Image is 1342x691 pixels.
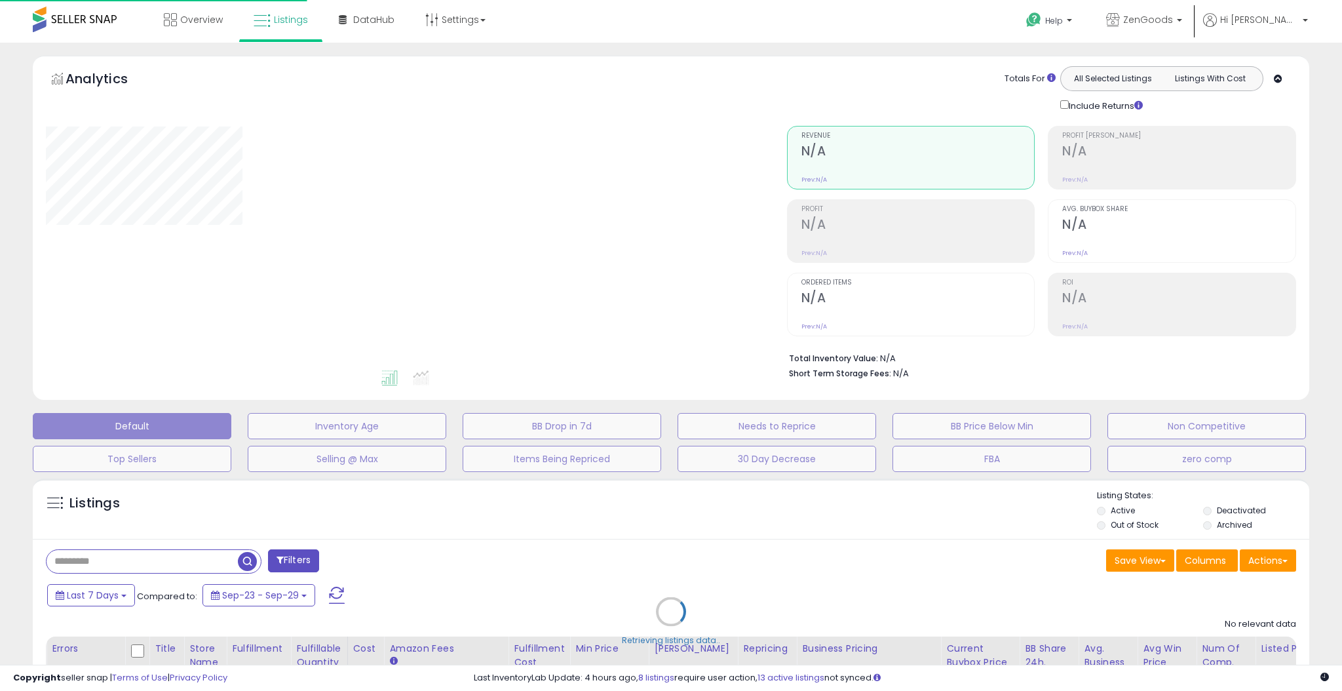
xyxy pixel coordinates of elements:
[789,349,1287,365] li: N/A
[274,13,308,26] span: Listings
[1026,12,1042,28] i: Get Help
[33,446,231,472] button: Top Sellers
[789,353,878,364] b: Total Inventory Value:
[801,217,1035,235] h2: N/A
[801,132,1035,140] span: Revenue
[801,290,1035,308] h2: N/A
[1123,13,1173,26] span: ZenGoods
[1220,13,1299,26] span: Hi [PERSON_NAME]
[1107,413,1306,439] button: Non Competitive
[801,144,1035,161] h2: N/A
[13,671,61,684] strong: Copyright
[1062,290,1295,308] h2: N/A
[13,672,227,684] div: seller snap | |
[1062,217,1295,235] h2: N/A
[33,413,231,439] button: Default
[801,176,827,184] small: Prev: N/A
[463,413,661,439] button: BB Drop in 7d
[66,69,153,91] h5: Analytics
[1005,73,1056,85] div: Totals For
[622,635,720,646] div: Retrieving listings data..
[1050,98,1159,113] div: Include Returns
[801,249,827,257] small: Prev: N/A
[789,368,891,379] b: Short Term Storage Fees:
[248,413,446,439] button: Inventory Age
[801,206,1035,213] span: Profit
[1016,2,1085,43] a: Help
[1203,13,1308,43] a: Hi [PERSON_NAME]
[1107,446,1306,472] button: zero comp
[1062,279,1295,286] span: ROI
[463,446,661,472] button: Items Being Repriced
[180,13,223,26] span: Overview
[1062,206,1295,213] span: Avg. Buybox Share
[801,323,827,330] small: Prev: N/A
[801,279,1035,286] span: Ordered Items
[1062,176,1088,184] small: Prev: N/A
[1062,323,1088,330] small: Prev: N/A
[678,413,876,439] button: Needs to Reprice
[1045,15,1063,26] span: Help
[1062,144,1295,161] h2: N/A
[892,413,1091,439] button: BB Price Below Min
[1062,249,1088,257] small: Prev: N/A
[248,446,446,472] button: Selling @ Max
[1062,132,1295,140] span: Profit [PERSON_NAME]
[892,446,1091,472] button: FBA
[1161,70,1259,87] button: Listings With Cost
[353,13,394,26] span: DataHub
[1064,70,1162,87] button: All Selected Listings
[893,367,909,380] span: N/A
[678,446,876,472] button: 30 Day Decrease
